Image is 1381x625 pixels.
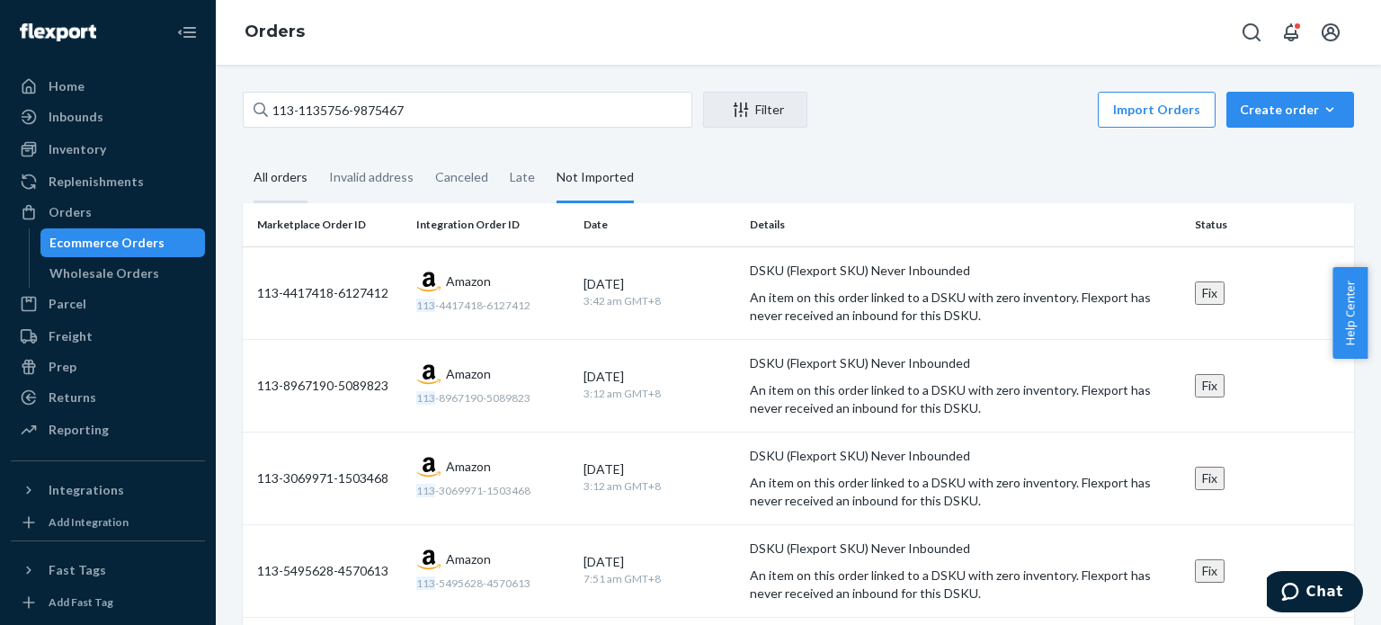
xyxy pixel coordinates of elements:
[584,553,735,571] div: [DATE]
[1234,14,1270,50] button: Open Search Box
[750,381,1180,417] p: An item on this order linked to a DSKU with zero inventory. Flexport has never received an inboun...
[1332,267,1368,359] button: Help Center
[1273,14,1309,50] button: Open notifications
[1313,14,1349,50] button: Open account menu
[11,556,205,585] button: Fast Tags
[584,478,735,496] div: 3:12 am GMT+8
[1195,559,1225,583] button: Fix
[11,135,205,164] a: Inventory
[49,561,106,579] div: Fast Tags
[11,415,205,444] a: Reporting
[257,377,402,395] div: 113-8967190-5089823
[584,386,735,403] div: 3:12 am GMT+8
[49,203,92,221] div: Orders
[750,289,1180,325] p: An item on this order linked to a DSKU with zero inventory. Flexport has never received an inboun...
[446,272,491,290] span: Amazon
[435,154,488,201] div: Canceled
[750,540,1180,558] p: DSKU (Flexport SKU) Never Inbounded
[49,140,106,158] div: Inventory
[416,299,435,312] em: 113
[1240,101,1341,119] div: Create order
[1267,571,1363,616] iframe: Opens a widget where you can chat to one of our agents
[243,92,692,128] input: Search orders
[416,391,435,405] em: 113
[11,322,205,351] a: Freight
[11,167,205,196] a: Replenishments
[416,576,568,591] div: -5495628-4570613
[750,262,1180,280] p: DSKU (Flexport SKU) Never Inbounded
[750,567,1180,603] p: An item on this order linked to a DSKU with zero inventory. Flexport has never received an inboun...
[446,550,491,568] span: Amazon
[11,512,205,533] a: Add Integration
[584,275,735,293] div: [DATE]
[750,447,1180,465] p: DSKU (Flexport SKU) Never Inbounded
[245,22,305,41] a: Orders
[169,14,205,50] button: Close Navigation
[11,198,205,227] a: Orders
[49,388,96,406] div: Returns
[11,383,205,412] a: Returns
[446,458,491,476] span: Amazon
[49,327,93,345] div: Freight
[257,562,402,580] div: 113-5495628-4570613
[11,103,205,131] a: Inbounds
[49,234,165,252] div: Ecommerce Orders
[49,421,109,439] div: Reporting
[49,594,113,610] div: Add Fast Tag
[584,293,735,310] div: 3:42 am GMT+8
[750,474,1180,510] p: An item on this order linked to a DSKU with zero inventory. Flexport has never received an inboun...
[1098,92,1216,128] button: Import Orders
[11,72,205,101] a: Home
[1226,92,1354,128] button: Create order
[446,365,491,383] span: Amazon
[416,483,568,498] div: -3069971-1503468
[49,108,103,126] div: Inbounds
[1188,203,1354,246] th: Status
[49,481,124,499] div: Integrations
[257,469,402,487] div: 113-3069971-1503468
[743,203,1187,246] th: Details
[416,576,435,590] em: 113
[11,290,205,318] a: Parcel
[510,154,535,201] div: Late
[703,92,807,128] button: Filter
[1195,467,1225,490] button: Fix
[409,203,575,246] th: Integration Order ID
[750,354,1180,372] p: DSKU (Flexport SKU) Never Inbounded
[49,514,129,530] div: Add Integration
[254,154,307,203] div: All orders
[49,295,86,313] div: Parcel
[416,390,568,406] div: -8967190-5089823
[584,460,735,478] div: [DATE]
[40,259,206,288] a: Wholesale Orders
[49,173,144,191] div: Replenishments
[49,264,159,282] div: Wholesale Orders
[329,154,414,201] div: Invalid address
[1195,374,1225,397] button: Fix
[20,23,96,41] img: Flexport logo
[49,77,85,95] div: Home
[416,298,568,313] div: -4417418-6127412
[416,484,435,497] em: 113
[40,228,206,257] a: Ecommerce Orders
[11,353,205,381] a: Prep
[557,154,634,203] div: Not Imported
[11,592,205,613] a: Add Fast Tag
[49,358,76,376] div: Prep
[230,6,319,58] ol: breadcrumbs
[1195,281,1225,305] button: Fix
[584,571,735,588] div: 7:51 am GMT+8
[704,101,806,119] div: Filter
[243,203,409,246] th: Marketplace Order ID
[257,284,402,302] div: 113-4417418-6127412
[11,476,205,504] button: Integrations
[576,203,743,246] th: Date
[584,368,735,386] div: [DATE]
